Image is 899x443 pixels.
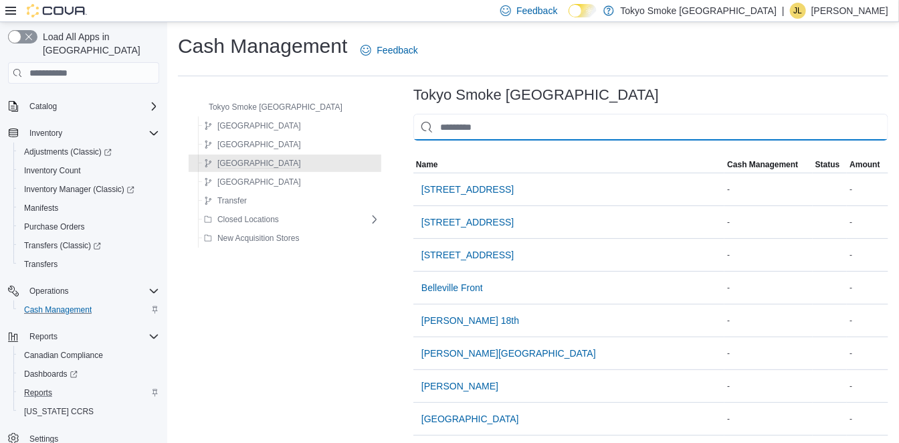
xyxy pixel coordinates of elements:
[19,385,159,401] span: Reports
[724,378,812,394] div: -
[724,247,812,263] div: -
[19,347,159,363] span: Canadian Compliance
[24,387,52,398] span: Reports
[217,177,301,187] span: [GEOGRAPHIC_DATA]
[3,282,165,300] button: Operations
[847,157,888,173] button: Amount
[24,165,81,176] span: Inventory Count
[19,163,159,179] span: Inventory Count
[217,233,300,244] span: New Acquisition Stores
[19,181,140,197] a: Inventory Manager (Classic)
[377,43,417,57] span: Feedback
[19,219,159,235] span: Purchase Orders
[19,366,83,382] a: Dashboards
[847,313,888,329] div: -
[199,211,284,228] button: Closed Locations
[217,158,301,169] span: [GEOGRAPHIC_DATA]
[199,193,252,209] button: Transfer
[13,236,165,255] a: Transfers (Classic)
[847,378,888,394] div: -
[3,97,165,116] button: Catalog
[13,143,165,161] a: Adjustments (Classic)
[724,280,812,296] div: -
[19,238,159,254] span: Transfers (Classic)
[24,259,58,270] span: Transfers
[421,215,514,229] span: [STREET_ADDRESS]
[416,242,519,268] button: [STREET_ADDRESS]
[29,331,58,342] span: Reports
[724,214,812,230] div: -
[37,30,159,57] span: Load All Apps in [GEOGRAPHIC_DATA]
[847,280,888,296] div: -
[19,200,159,216] span: Manifests
[421,281,483,294] span: Belleville Front
[24,406,94,417] span: [US_STATE] CCRS
[19,144,159,160] span: Adjustments (Classic)
[413,157,724,173] button: Name
[421,347,596,360] span: [PERSON_NAME][GEOGRAPHIC_DATA]
[217,195,247,206] span: Transfer
[24,329,159,345] span: Reports
[13,365,165,383] a: Dashboards
[24,184,134,195] span: Inventory Manager (Classic)
[724,313,812,329] div: -
[13,180,165,199] a: Inventory Manager (Classic)
[790,3,806,19] div: Jenefer Luchies
[413,87,659,103] h3: Tokyo Smoke [GEOGRAPHIC_DATA]
[416,340,601,367] button: [PERSON_NAME][GEOGRAPHIC_DATA]
[19,302,159,318] span: Cash Management
[24,329,63,345] button: Reports
[724,157,812,173] button: Cash Management
[19,144,117,160] a: Adjustments (Classic)
[516,4,557,17] span: Feedback
[416,406,524,432] button: [GEOGRAPHIC_DATA]
[355,37,423,64] a: Feedback
[24,147,112,157] span: Adjustments (Classic)
[782,3,785,19] p: |
[19,404,99,420] a: [US_STATE] CCRS
[199,137,306,153] button: [GEOGRAPHIC_DATA]
[13,161,165,180] button: Inventory Count
[13,199,165,217] button: Manifests
[24,98,159,114] span: Catalog
[19,385,58,401] a: Reports
[815,159,840,170] span: Status
[19,163,86,179] a: Inventory Count
[3,124,165,143] button: Inventory
[421,183,514,196] span: [STREET_ADDRESS]
[416,209,519,236] button: [STREET_ADDRESS]
[13,300,165,319] button: Cash Management
[24,350,103,361] span: Canadian Compliance
[724,345,812,361] div: -
[569,4,597,18] input: Dark Mode
[19,181,159,197] span: Inventory Manager (Classic)
[416,373,504,400] button: [PERSON_NAME]
[847,247,888,263] div: -
[178,33,347,60] h1: Cash Management
[190,99,348,115] button: Tokyo Smoke [GEOGRAPHIC_DATA]
[24,203,58,213] span: Manifests
[621,3,777,19] p: Tokyo Smoke [GEOGRAPHIC_DATA]
[24,283,159,299] span: Operations
[416,176,519,203] button: [STREET_ADDRESS]
[24,369,78,379] span: Dashboards
[19,238,106,254] a: Transfers (Classic)
[421,314,519,327] span: [PERSON_NAME] 18th
[217,214,279,225] span: Closed Locations
[199,118,306,134] button: [GEOGRAPHIC_DATA]
[24,221,85,232] span: Purchase Orders
[19,302,97,318] a: Cash Management
[29,286,69,296] span: Operations
[416,307,524,334] button: [PERSON_NAME] 18th
[217,120,301,131] span: [GEOGRAPHIC_DATA]
[421,248,514,262] span: [STREET_ADDRESS]
[24,304,92,315] span: Cash Management
[794,3,803,19] span: JL
[19,366,159,382] span: Dashboards
[850,159,880,170] span: Amount
[847,345,888,361] div: -
[13,217,165,236] button: Purchase Orders
[199,174,306,190] button: [GEOGRAPHIC_DATA]
[19,256,159,272] span: Transfers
